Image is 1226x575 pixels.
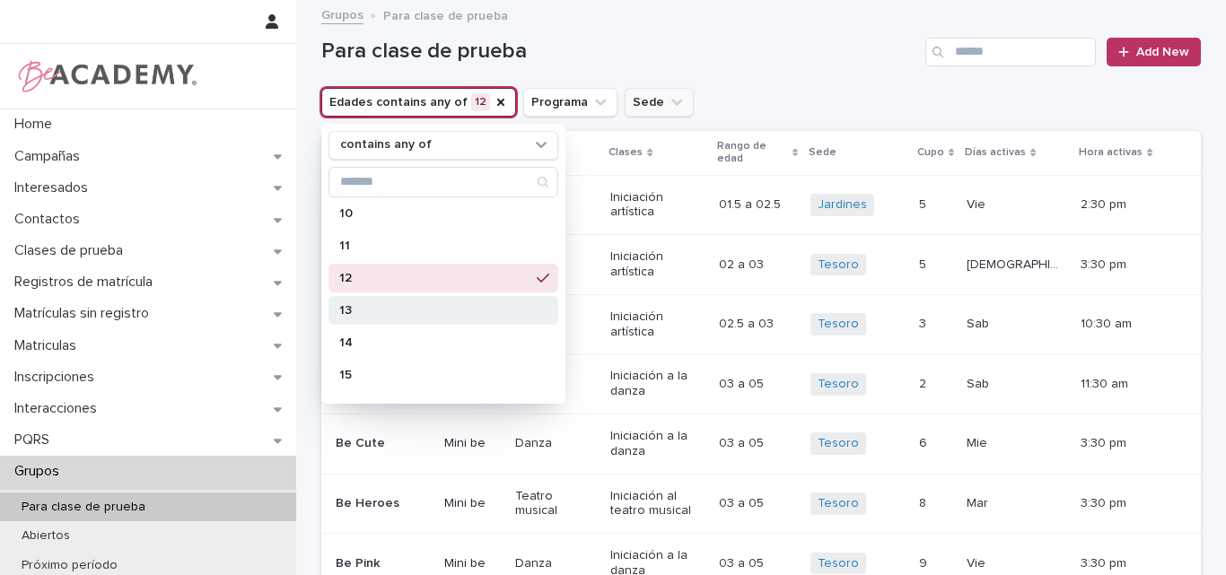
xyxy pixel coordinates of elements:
[967,254,1070,273] p: [DEMOGRAPHIC_DATA]
[1081,496,1172,511] p: 3:30 pm
[515,556,596,571] p: Danza
[1081,197,1172,213] p: 2:30 pm
[719,373,767,392] p: 03 a 05
[967,373,993,392] p: Sab
[1081,257,1172,273] p: 3:30 pm
[321,414,1201,474] tr: Be CuteMini beDanzaIniciación a la danza03 a 0503 a 05 Tesoro 66 MieMie 3:30 pm
[321,39,918,65] h1: Para clase de prueba
[7,242,137,259] p: Clases de prueba
[610,249,704,280] p: Iniciación artística
[328,167,558,197] div: Search
[321,294,1201,354] tr: Be DiamondMini beDanza / músicaIniciación artística02.5 a 0302.5 a 03 Tesoro 33 SabSab 10:30 am
[1136,46,1189,58] span: Add New
[523,88,617,117] button: Programa
[1079,143,1143,162] p: Hora activas
[967,432,991,451] p: Mie
[7,116,66,133] p: Home
[444,496,501,511] p: Mini be
[917,143,944,162] p: Cupo
[967,553,989,571] p: Vie
[610,309,704,340] p: Iniciación artística
[321,354,1201,414] tr: Be AquaMini beDanzaIniciación a la danza03 a 0503 a 05 Tesoro 22 SabSab 11:30 am
[7,500,160,515] p: Para clase de prueba
[818,377,859,392] a: Tesoro
[809,143,836,162] p: Sede
[1107,38,1201,66] a: Add New
[515,436,596,451] p: Danza
[339,207,530,220] p: 10
[7,211,94,228] p: Contactos
[818,317,859,332] a: Tesoro
[340,137,432,152] p: contains any of
[719,492,767,511] p: 03 a 05
[719,313,777,332] p: 02.5 a 03
[919,194,930,213] p: 5
[7,463,74,480] p: Grupos
[321,235,1201,295] tr: Be BronzeMini beDanza / músicaIniciación artística02 a 0302 a 03 Tesoro 55 [DEMOGRAPHIC_DATA][DEM...
[7,431,64,449] p: PQRS
[14,58,198,94] img: WPrjXfSUmiLcdUfaYY4Q
[919,432,931,451] p: 6
[610,489,704,519] p: Iniciación al teatro musical
[719,553,767,571] p: 03 a 05
[967,492,992,511] p: Mar
[1081,377,1172,392] p: 11:30 am
[444,436,501,451] p: Mini be
[321,88,516,117] button: Edades
[329,168,557,196] input: Search
[818,496,859,511] a: Tesoro
[7,558,132,573] p: Próximo período
[7,369,109,386] p: Inscripciones
[610,190,704,221] p: Iniciación artística
[336,436,430,451] p: Be Cute
[321,474,1201,534] tr: Be HeroesMini beTeatro musicalIniciación al teatro musical03 a 0503 a 05 Tesoro 88 MarMar 3:30 pm
[967,313,993,332] p: Sab
[967,194,989,213] p: Vie
[339,369,530,381] p: 15
[7,274,167,291] p: Registros de matrícula
[1081,317,1172,332] p: 10:30 am
[818,197,867,213] a: Jardines
[919,492,930,511] p: 8
[919,373,930,392] p: 2
[339,272,530,284] p: 12
[339,240,530,252] p: 11
[625,88,694,117] button: Sede
[339,304,530,317] p: 13
[7,337,91,354] p: Matriculas
[919,313,930,332] p: 3
[7,179,102,196] p: Interesados
[321,175,1201,235] tr: Be SilverMini beDanza / músicaIniciación artística01.5 a 02.501.5 a 02.5 Jardines 55 VieVie 2:30 pm
[339,336,530,349] p: 14
[925,38,1096,66] input: Search
[1081,556,1172,571] p: 3:30 pm
[818,257,859,273] a: Tesoro
[719,254,767,273] p: 02 a 03
[7,305,163,322] p: Matrículas sin registro
[919,254,930,273] p: 5
[7,148,94,165] p: Campañas
[609,143,643,162] p: Clases
[515,489,596,519] p: Teatro musical
[444,556,501,571] p: Mini be
[383,4,508,24] p: Para clase de prueba
[1081,436,1172,451] p: 3:30 pm
[717,136,788,170] p: Rango de edad
[336,556,430,571] p: Be Pink
[919,553,931,571] p: 9
[610,369,704,399] p: Iniciación a la danza
[7,528,84,544] p: Abiertos
[336,496,430,511] p: Be Heroes
[965,143,1026,162] p: Días activas
[7,400,111,417] p: Interacciones
[321,4,363,24] a: Grupos
[818,556,859,571] a: Tesoro
[818,436,859,451] a: Tesoro
[719,194,784,213] p: 01.5 a 02.5
[719,432,767,451] p: 03 a 05
[610,429,704,459] p: Iniciación a la danza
